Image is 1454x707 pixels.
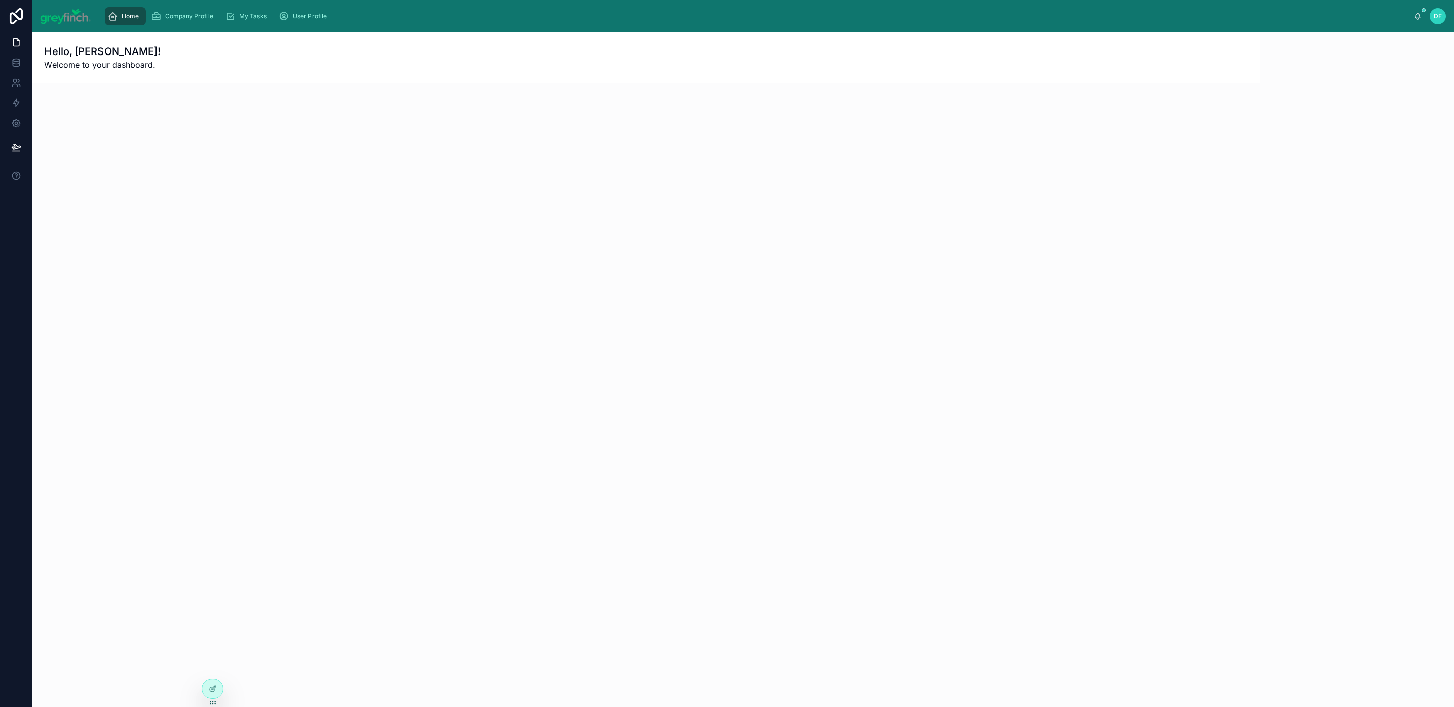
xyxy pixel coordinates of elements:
[239,12,267,20] span: My Tasks
[276,7,334,25] a: User Profile
[44,44,161,59] h1: Hello, [PERSON_NAME]!
[148,7,220,25] a: Company Profile
[1434,12,1442,20] span: DF
[122,12,139,20] span: Home
[222,7,274,25] a: My Tasks
[293,12,327,20] span: User Profile
[165,12,213,20] span: Company Profile
[44,59,161,71] span: Welcome to your dashboard.
[99,5,1414,27] div: scrollable content
[40,8,91,24] img: App logo
[105,7,146,25] a: Home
